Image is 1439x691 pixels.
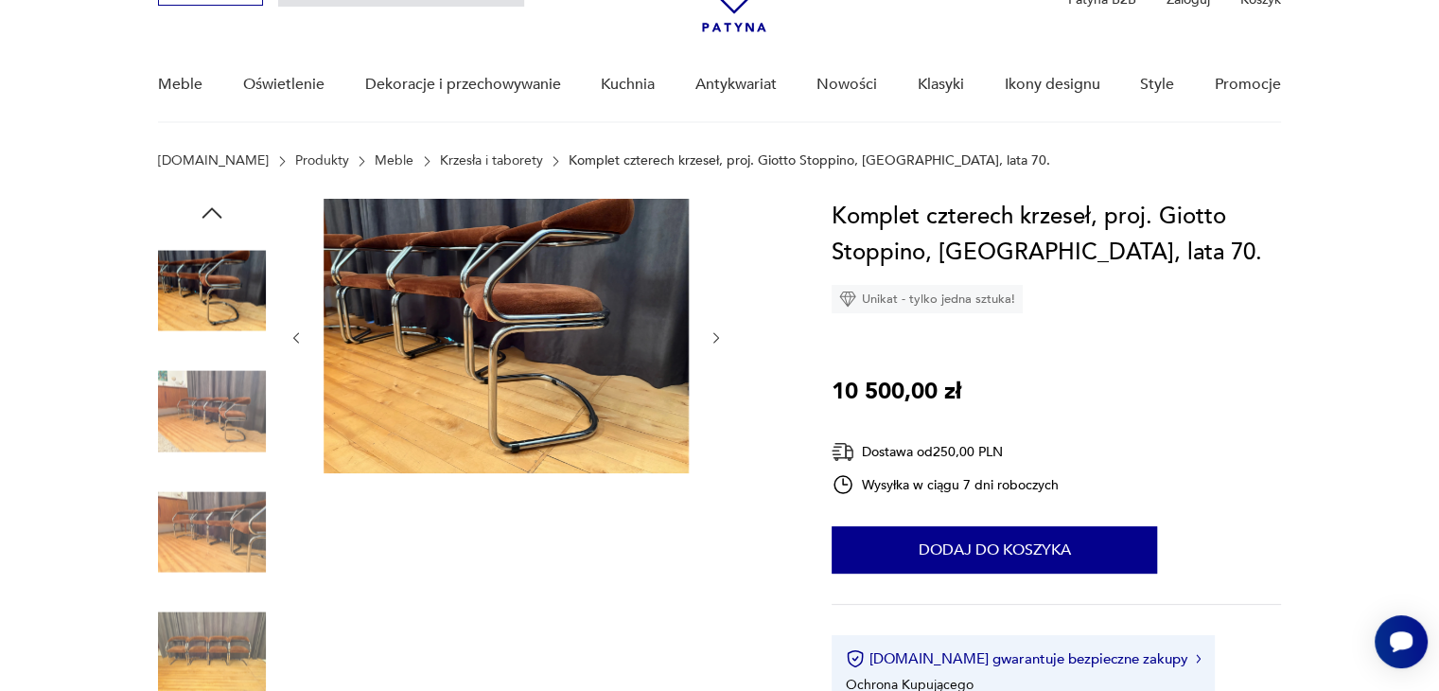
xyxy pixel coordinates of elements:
[158,48,202,121] a: Meble
[1215,48,1281,121] a: Promocje
[832,440,1059,464] div: Dostawa od 250,00 PLN
[158,237,266,345] img: Zdjęcie produktu Komplet czterech krzeseł, proj. Giotto Stoppino, Włochy, lata 70.
[832,473,1059,496] div: Wysyłka w ciągu 7 dni roboczych
[375,153,413,168] a: Meble
[158,153,269,168] a: [DOMAIN_NAME]
[1375,615,1428,668] iframe: Smartsupp widget button
[364,48,560,121] a: Dekoracje i przechowywanie
[832,374,961,410] p: 10 500,00 zł
[695,48,777,121] a: Antykwariat
[832,440,854,464] img: Ikona dostawy
[832,285,1023,313] div: Unikat - tylko jedna sztuka!
[295,153,349,168] a: Produkty
[440,153,543,168] a: Krzesła i taborety
[918,48,964,121] a: Klasyki
[243,48,325,121] a: Oświetlenie
[569,153,1050,168] p: Komplet czterech krzeseł, proj. Giotto Stoppino, [GEOGRAPHIC_DATA], lata 70.
[832,526,1157,574] button: Dodaj do koszyka
[601,48,655,121] a: Kuchnia
[846,649,1201,668] button: [DOMAIN_NAME] gwarantuje bezpieczne zakupy
[158,478,266,586] img: Zdjęcie produktu Komplet czterech krzeseł, proj. Giotto Stoppino, Włochy, lata 70.
[1196,654,1202,664] img: Ikona strzałki w prawo
[1140,48,1174,121] a: Style
[158,358,266,466] img: Zdjęcie produktu Komplet czterech krzeseł, proj. Giotto Stoppino, Włochy, lata 70.
[846,649,865,668] img: Ikona certyfikatu
[1004,48,1099,121] a: Ikony designu
[832,199,1281,271] h1: Komplet czterech krzeseł, proj. Giotto Stoppino, [GEOGRAPHIC_DATA], lata 70.
[816,48,877,121] a: Nowości
[324,199,689,473] img: Zdjęcie produktu Komplet czterech krzeseł, proj. Giotto Stoppino, Włochy, lata 70.
[839,291,856,308] img: Ikona diamentu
